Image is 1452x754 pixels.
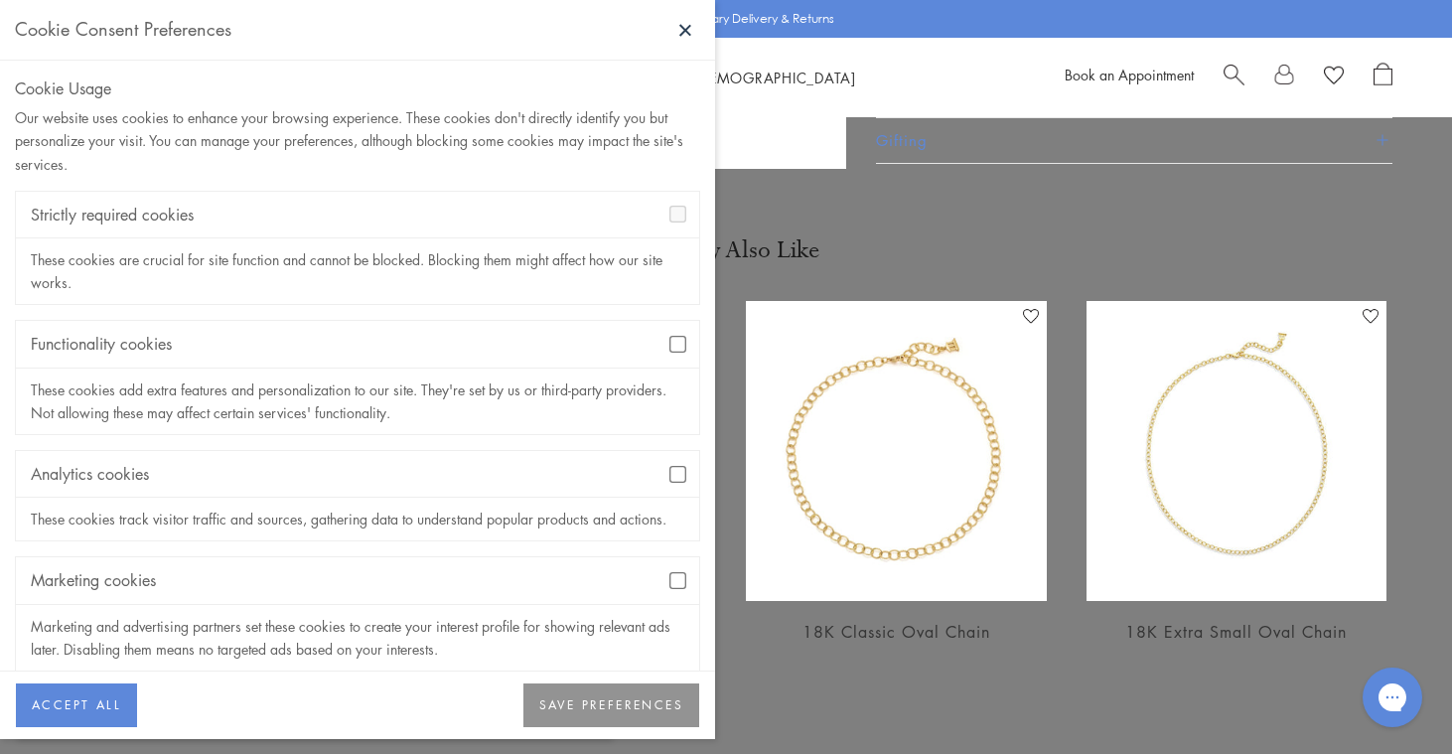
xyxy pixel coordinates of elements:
[15,75,700,101] div: Cookie Usage
[16,238,699,304] div: These cookies are crucial for site function and cannot be blocked. Blocking them might affect how...
[16,192,699,238] div: Strictly required cookies
[16,321,699,368] div: Functionality cookies
[1374,63,1392,92] a: Open Shopping Bag
[16,451,699,498] div: Analytics cookies
[609,9,834,29] p: Enjoy Complimentary Delivery & Returns
[876,118,1392,163] button: Gifting
[746,301,1047,602] img: N88865-OV18
[1353,661,1432,734] iframe: Gorgias live chat messenger
[802,621,990,643] a: 18K Classic Oval Chain
[16,557,699,604] div: Marketing cookies
[15,15,231,45] div: Cookie Consent Preferences
[1065,65,1194,84] a: Book an Appointment
[16,605,699,671] div: Marketing and advertising partners set these cookies to create your interest profile for showing ...
[1224,63,1244,92] a: Search
[15,106,700,175] div: Our website uses cookies to enhance your browsing experience. These cookies don't directly identi...
[523,683,699,727] button: SAVE PREFERENCES
[1087,301,1387,602] img: N88863-XSOV18
[16,498,699,540] div: These cookies track visitor traffic and sources, gathering data to understand popular products an...
[16,683,137,727] button: ACCEPT ALL
[1125,621,1347,643] a: 18K Extra Small Oval Chain
[16,369,699,434] div: These cookies add extra features and personalization to our site. They're set by us or third-part...
[613,68,856,87] a: World of [DEMOGRAPHIC_DATA]World of [DEMOGRAPHIC_DATA]
[1324,63,1344,92] a: View Wishlist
